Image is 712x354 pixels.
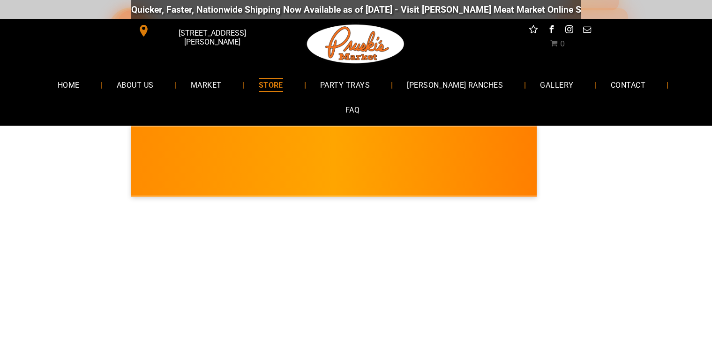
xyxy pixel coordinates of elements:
[306,72,384,97] a: PARTY TRAYS
[305,19,406,69] img: Pruski-s+Market+HQ+Logo2-1920w.png
[103,72,168,97] a: ABOUT US
[545,23,557,38] a: facebook
[151,24,272,51] span: [STREET_ADDRESS][PERSON_NAME]
[560,39,565,48] span: 0
[245,72,297,97] a: STORE
[99,4,667,15] div: Quicker, Faster, Nationwide Shipping Now Available as of [DATE] - Visit [PERSON_NAME] Meat Market...
[44,72,94,97] a: HOME
[393,72,517,97] a: [PERSON_NAME] RANCHES
[576,4,667,15] a: [DOMAIN_NAME][URL]
[177,72,236,97] a: MARKET
[131,23,275,38] a: [STREET_ADDRESS][PERSON_NAME]
[581,23,593,38] a: email
[563,23,575,38] a: instagram
[526,72,587,97] a: GALLERY
[597,72,660,97] a: CONTACT
[492,168,676,183] span: [PERSON_NAME] MARKET
[527,23,540,38] a: Social network
[331,98,374,122] a: FAQ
